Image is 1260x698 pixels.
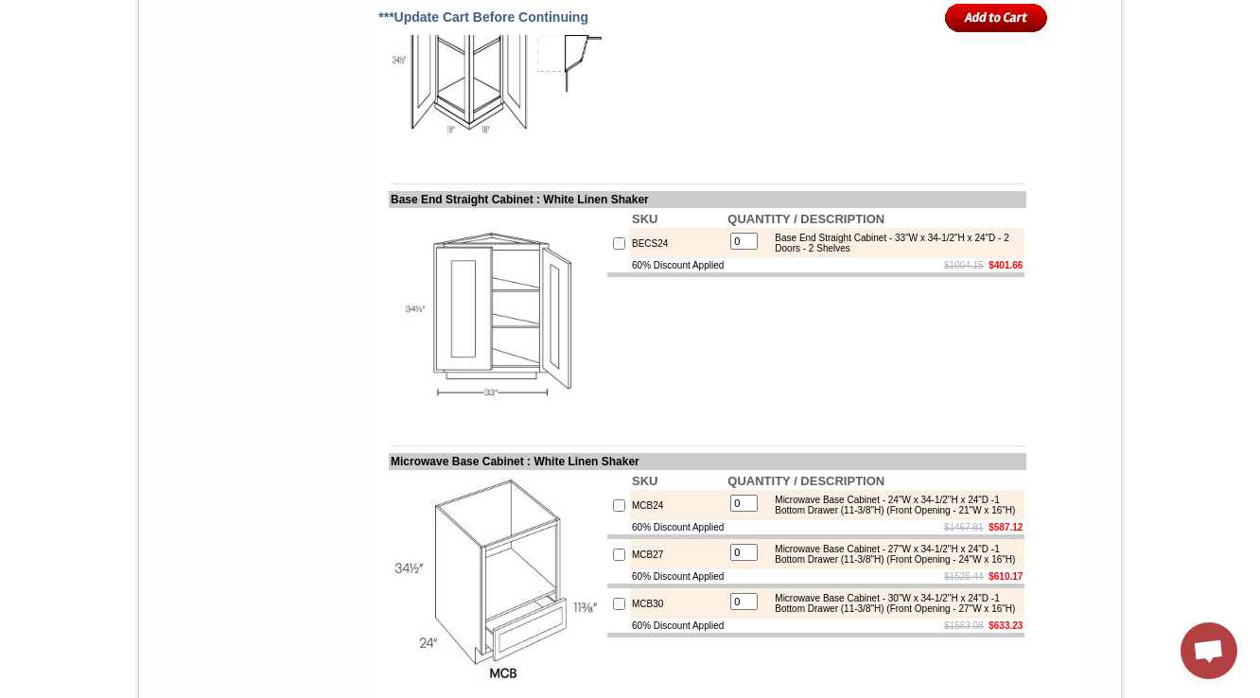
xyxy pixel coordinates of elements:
td: Microwave Base Cabinet : White Linen Shaker [389,453,1026,470]
td: Base End Straight Cabinet : White Linen Shaker [389,191,1026,208]
img: spacer.gif [160,53,163,54]
span: ***Update Cart Before Continuing [378,9,588,25]
div: Microwave Base Cabinet - 30"W x 34-1/2"H x 24"D -1 Bottom Drawer (11-3/8"H) (Front Opening - 27"W... [765,593,1020,614]
img: pdf.png [3,5,18,20]
s: $1583.08 [944,620,984,631]
td: [PERSON_NAME] Yellow Walnut [102,86,160,107]
s: $1467.81 [944,522,984,532]
td: BECS24 [630,228,726,258]
img: spacer.gif [219,53,222,54]
b: $401.66 [989,260,1023,270]
td: Alabaster Shaker [51,86,99,105]
b: Price Sheet View in PDF Format [22,8,153,18]
s: $1004.15 [944,260,984,270]
div: Microwave Base Cabinet - 24"W x 34-1/2"H x 24"D -1 Bottom Drawer (11-3/8"H) (Front Opening - 21"W... [765,495,1020,515]
td: 60% Discount Applied [630,258,726,272]
b: QUANTITY / DESCRIPTION [727,474,884,488]
img: Microwave Base Cabinet [391,472,604,685]
td: Bellmonte Maple [324,86,373,105]
td: MCB27 [630,539,726,569]
b: SKU [632,212,657,226]
s: $1525.44 [944,571,984,582]
a: Price Sheet View in PDF Format [22,3,153,19]
img: spacer.gif [99,53,102,54]
b: QUANTITY / DESCRIPTION [727,212,884,226]
div: Open chat [1181,622,1237,679]
td: 60% Discount Applied [630,569,726,584]
div: Base End Straight Cabinet - 33"W x 34-1/2"H x 24"D - 2 Doors - 2 Shelves [765,233,1020,253]
b: $587.12 [989,522,1023,532]
input: Add to Cart [945,2,1048,33]
img: spacer.gif [48,53,51,54]
td: 60% Discount Applied [630,520,726,534]
td: MCB30 [630,588,726,619]
b: $610.17 [989,571,1023,582]
img: spacer.gif [271,53,273,54]
div: Microwave Base Cabinet - 27"W x 34-1/2"H x 24"D -1 Bottom Drawer (11-3/8"H) (Front Opening - 24"W... [765,544,1020,565]
b: $633.23 [989,620,1023,631]
img: spacer.gif [322,53,324,54]
td: 60% Discount Applied [630,619,726,633]
td: Baycreek Gray [222,86,271,105]
td: [PERSON_NAME] White Shaker [163,86,220,107]
img: Base End Straight Cabinet [391,210,604,423]
td: MCB24 [630,490,726,520]
b: SKU [632,474,657,488]
td: Beachwood Oak Shaker [273,86,322,107]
